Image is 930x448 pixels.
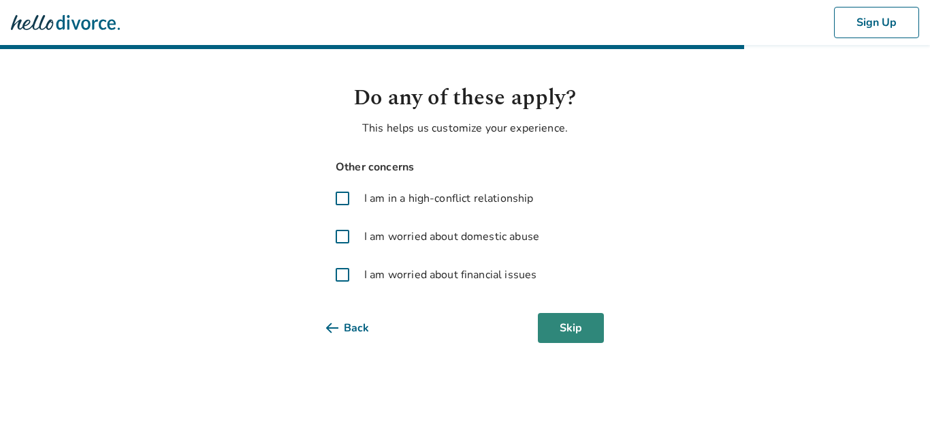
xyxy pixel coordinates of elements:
span: I am worried about financial issues [364,267,536,283]
span: I am in a high-conflict relationship [364,190,533,207]
p: This helps us customize your experience. [326,120,604,136]
iframe: Chat Widget [862,383,930,448]
span: I am worried about domestic abuse [364,228,539,245]
span: Other concerns [326,158,604,177]
button: Back [326,313,391,343]
button: Sign Up [834,7,919,38]
h1: Do any of these apply? [326,82,604,115]
img: Hello Divorce Logo [11,9,120,36]
button: Skip [538,313,604,343]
